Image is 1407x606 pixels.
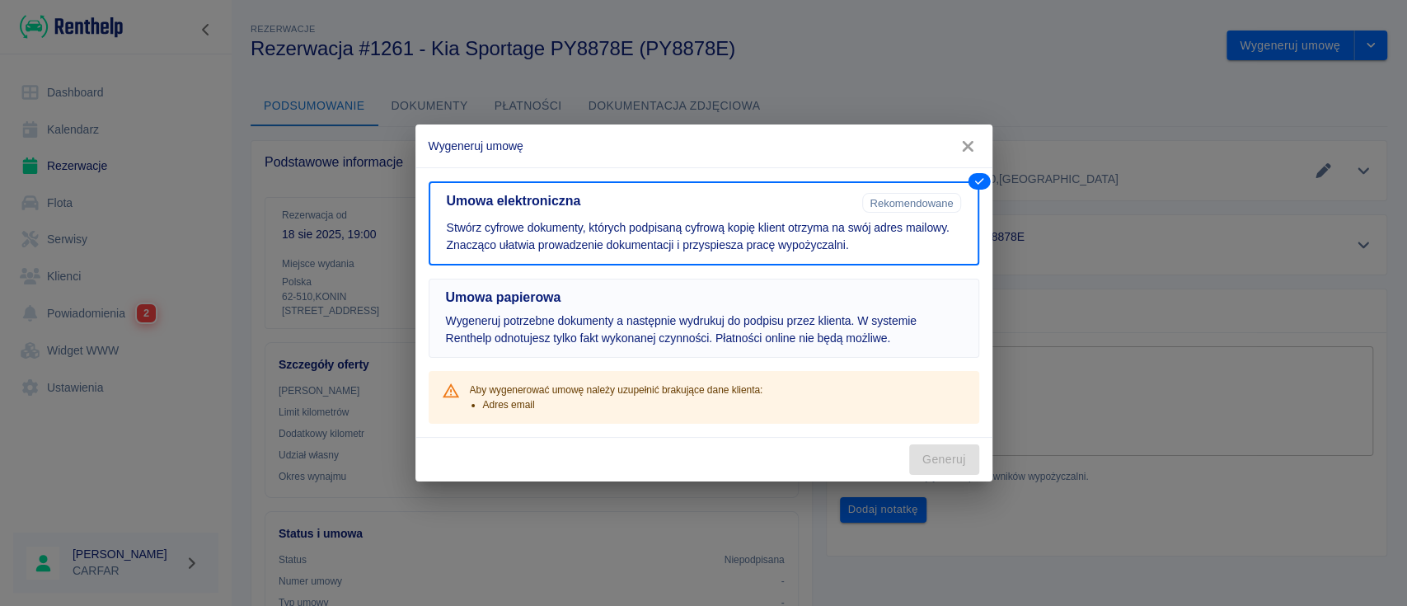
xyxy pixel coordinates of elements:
p: Stwórz cyfrowe dokumenty, których podpisaną cyfrową kopię klient otrzyma na swój adres mailowy. Z... [447,219,961,254]
button: Umowa papierowaWygeneruj potrzebne dokumenty a następnie wydrukuj do podpisu przez klienta. W sys... [429,279,979,358]
h5: Umowa elektroniczna [447,193,856,209]
span: Rekomendowane [863,197,959,209]
p: Wygeneruj potrzebne dokumenty a następnie wydrukuj do podpisu przez klienta. W systemie Renthelp ... [446,312,962,347]
p: Aby wygenerować umowę należy uzupełnić brakujące dane klienta: [470,383,763,397]
li: Adres email [483,397,763,412]
button: Umowa elektronicznaRekomendowaneStwórz cyfrowe dokumenty, których podpisaną cyfrową kopię klient ... [429,181,979,265]
h2: Wygeneruj umowę [415,124,992,167]
h5: Umowa papierowa [446,289,962,306]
